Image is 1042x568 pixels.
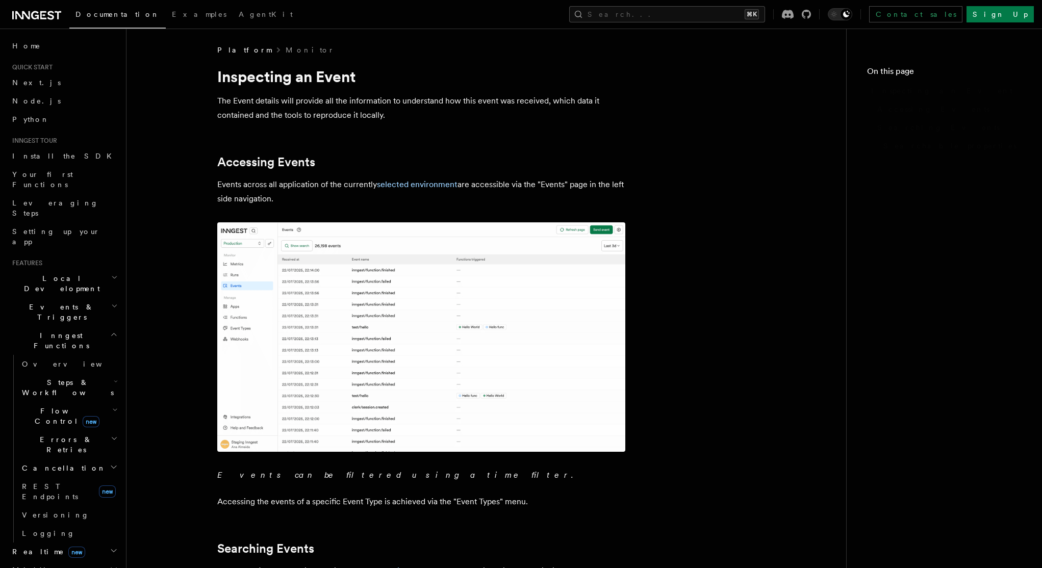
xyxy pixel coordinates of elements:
span: Versioning [22,511,89,519]
span: Features [8,259,42,267]
p: Accessing the events of a specific Event Type is achieved via the "Event Types" menu. [217,495,625,509]
span: Next.js [12,79,61,87]
span: Inngest tour [8,137,57,145]
button: Toggle dark mode [828,8,852,20]
span: Searching Events [877,122,1000,133]
a: Accessing Events [217,155,315,169]
span: Realtime [8,547,85,557]
button: Inngest Functions [8,326,120,355]
button: Realtimenew [8,543,120,561]
button: Cancellation [18,459,120,477]
span: new [68,547,85,558]
button: Flow Controlnew [18,402,120,430]
a: Node.js [8,92,120,110]
span: Node.js [12,97,61,105]
a: Home [8,37,120,55]
a: Install the SDK [8,147,120,165]
button: Local Development [8,269,120,298]
a: Versioning [18,506,120,524]
span: Inngest Functions [8,330,110,351]
a: AgentKit [233,3,299,28]
span: Leveraging Steps [12,199,98,217]
span: REST Endpoints [22,482,78,501]
div: Inngest Functions [8,355,120,543]
span: AgentKit [239,10,293,18]
a: Searching Events [873,118,1022,137]
a: Logging [18,524,120,543]
button: Errors & Retries [18,430,120,459]
a: Contact sales [869,6,962,22]
kbd: ⌘K [745,9,759,19]
span: Home [12,41,41,51]
a: Inspecting an Event [867,82,1022,100]
span: Setting up your app [12,227,100,246]
img: The Events list features the last events received. [217,222,625,452]
a: Your first Functions [8,165,120,194]
a: REST Endpointsnew [18,477,120,506]
span: Examples [172,10,226,18]
span: Your first Functions [12,170,73,189]
button: Search...⌘K [569,6,765,22]
span: Events & Triggers [8,302,111,322]
span: Platform [217,45,271,55]
a: Accessing Events [873,100,1022,118]
span: Install the SDK [12,152,118,160]
a: Sign Up [967,6,1034,22]
p: The Event details will provide all the information to understand how this event was received, whi... [217,94,625,122]
span: Quick start [8,63,53,71]
span: Flow Control [18,406,112,426]
a: Leveraging Steps [8,194,120,222]
span: Errors & Retries [18,434,111,455]
span: Overview [22,360,127,368]
button: Steps & Workflows [18,373,120,402]
span: Logging [22,529,75,537]
a: Searching Events [217,541,314,556]
p: Events across all application of the currently are accessible via the "Events" page in the left s... [217,177,625,206]
a: Overview [18,355,120,373]
a: selected environment [377,179,458,189]
h4: On this page [867,65,1022,82]
span: Steps & Workflows [18,377,114,398]
em: Events can be filtered using a time filter. [217,470,583,480]
a: Monitor [286,45,334,55]
button: Events & Triggers [8,298,120,326]
span: Cancellation [18,463,106,473]
span: Local Development [8,273,111,294]
a: Searchable properties [879,137,1022,155]
span: Python [12,115,49,123]
h1: Inspecting an Event [217,67,625,86]
span: Accessing Events [877,104,989,114]
span: new [99,485,116,498]
span: new [83,416,99,427]
span: Inspecting an Event [871,86,1012,96]
a: Examples [166,3,233,28]
a: Setting up your app [8,222,120,251]
span: Documentation [75,10,160,18]
a: Documentation [69,3,166,29]
a: Python [8,110,120,128]
span: Searchable properties [883,141,1016,151]
a: Next.js [8,73,120,92]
